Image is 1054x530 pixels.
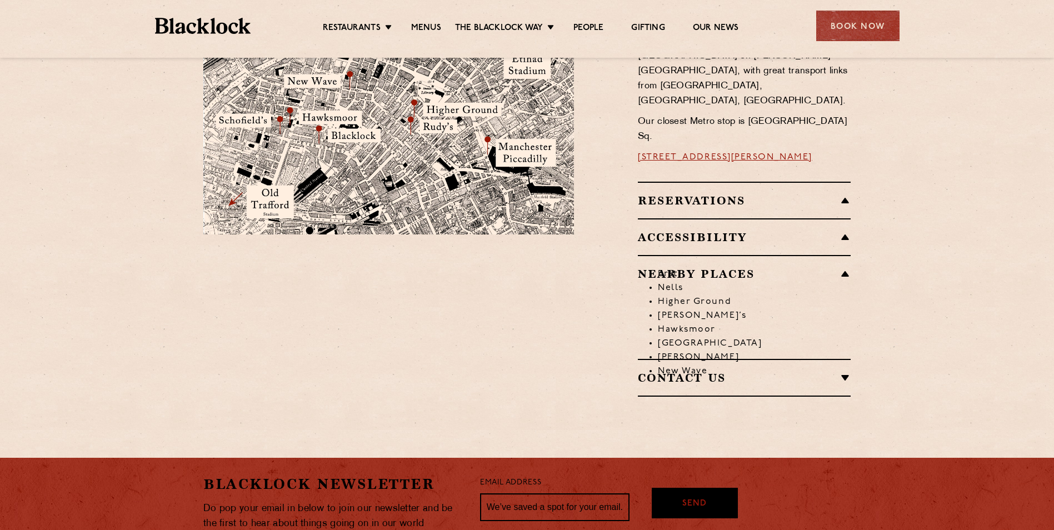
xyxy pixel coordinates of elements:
[658,281,851,295] li: Nells
[658,267,851,281] li: Erst
[693,23,739,35] a: Our News
[455,23,543,35] a: The Blacklock Way
[638,37,848,106] span: Find us just down from the iconic [GEOGRAPHIC_DATA] on [PERSON_NAME][GEOGRAPHIC_DATA], with great...
[323,23,381,35] a: Restaurants
[682,498,707,511] span: Send
[638,267,851,281] h2: Nearby Places
[480,493,630,521] input: We’ve saved a spot for your email...
[638,231,851,244] h2: Accessibility
[155,18,251,34] img: BL_Textured_Logo-footer-cropped.svg
[573,23,603,35] a: People
[203,474,463,494] h2: Blacklock Newsletter
[411,23,441,35] a: Menus
[658,295,851,309] li: Higher Ground
[658,351,851,364] li: [PERSON_NAME]
[638,194,851,207] h2: Reservations
[631,23,665,35] a: Gifting
[638,153,812,162] a: [STREET_ADDRESS][PERSON_NAME]
[638,371,851,384] h2: Contact Us
[658,337,851,351] li: [GEOGRAPHIC_DATA]
[658,309,851,323] li: [PERSON_NAME]’s
[816,11,900,41] div: Book Now
[454,293,610,397] img: svg%3E
[480,477,541,489] label: Email Address
[638,117,847,141] span: Our closest Metro stop is [GEOGRAPHIC_DATA] Sq.
[658,323,851,337] li: Hawksmoor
